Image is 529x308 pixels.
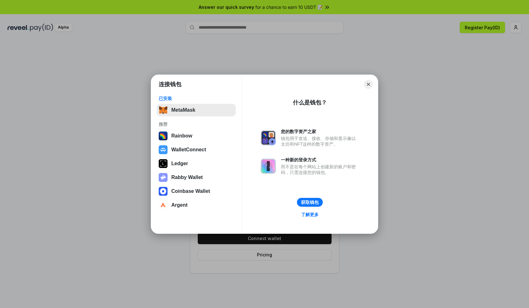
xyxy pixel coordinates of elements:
[159,159,168,168] img: svg+xml,%3Csvg%20xmlns%3D%22http%3A%2F%2Fwww.w3.org%2F2000%2Fsvg%22%20width%3D%2228%22%20height%3...
[159,81,181,88] h1: 连接钱包
[157,104,236,116] button: MetaMask
[293,99,327,106] div: 什么是钱包？
[297,198,323,207] button: 获取钱包
[157,143,236,156] button: WalletConnect
[261,130,276,145] img: svg+xml,%3Csvg%20xmlns%3D%22http%3A%2F%2Fwww.w3.org%2F2000%2Fsvg%22%20fill%3D%22none%22%20viewBox...
[171,202,188,208] div: Argent
[171,133,192,139] div: Rainbow
[281,157,359,163] div: 一种新的登录方式
[261,159,276,174] img: svg+xml,%3Csvg%20xmlns%3D%22http%3A%2F%2Fwww.w3.org%2F2000%2Fsvg%22%20fill%3D%22none%22%20viewBox...
[301,212,319,217] div: 了解更多
[159,106,168,115] img: svg+xml,%3Csvg%20fill%3D%22none%22%20height%3D%2233%22%20viewBox%3D%220%200%2035%2033%22%20width%...
[157,157,236,170] button: Ledger
[364,80,373,89] button: Close
[171,188,210,194] div: Coinbase Wallet
[281,164,359,175] div: 而不是在每个网站上创建新的账户和密码，只需连接您的钱包。
[159,201,168,210] img: svg+xml,%3Csvg%20width%3D%2228%22%20height%3D%2228%22%20viewBox%3D%220%200%2028%2028%22%20fill%3D...
[157,130,236,142] button: Rainbow
[157,171,236,184] button: Rabby Wallet
[171,147,206,153] div: WalletConnect
[281,136,359,147] div: 钱包用于发送、接收、存储和显示像以太坊和NFT这样的数字资产。
[281,129,359,134] div: 您的数字资产之家
[157,185,236,198] button: Coinbase Wallet
[171,175,203,180] div: Rabby Wallet
[159,96,234,101] div: 已安装
[159,132,168,140] img: svg+xml,%3Csvg%20width%3D%22120%22%20height%3D%22120%22%20viewBox%3D%220%200%20120%20120%22%20fil...
[171,107,195,113] div: MetaMask
[297,210,322,219] a: 了解更多
[157,199,236,211] button: Argent
[171,161,188,166] div: Ledger
[159,173,168,182] img: svg+xml,%3Csvg%20xmlns%3D%22http%3A%2F%2Fwww.w3.org%2F2000%2Fsvg%22%20fill%3D%22none%22%20viewBox...
[159,187,168,196] img: svg+xml,%3Csvg%20width%3D%2228%22%20height%3D%2228%22%20viewBox%3D%220%200%2028%2028%22%20fill%3D...
[301,199,319,205] div: 获取钱包
[159,121,234,127] div: 推荐
[159,145,168,154] img: svg+xml,%3Csvg%20width%3D%2228%22%20height%3D%2228%22%20viewBox%3D%220%200%2028%2028%22%20fill%3D...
